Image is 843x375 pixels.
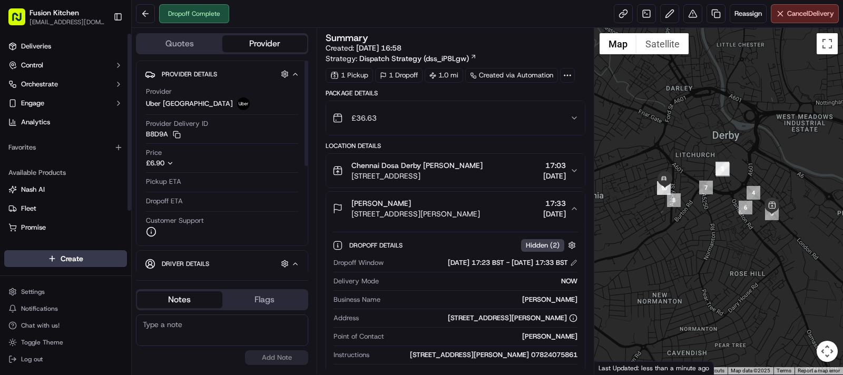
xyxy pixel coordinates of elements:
span: Customer Support [146,216,204,225]
div: [PERSON_NAME] [388,332,577,341]
span: [DATE] [543,171,566,181]
span: Chat with us! [21,321,60,330]
a: Fleet [8,204,123,213]
button: Orchestrate [4,76,127,93]
button: Show street map [600,33,636,54]
span: Fleet [21,204,36,213]
button: Driver Details [145,255,299,272]
div: Package Details [326,89,585,97]
button: Toggle Theme [4,335,127,350]
span: Analytics [21,117,50,127]
span: Dropoff Window [334,258,384,268]
div: 1 [716,163,730,176]
span: £36.63 [351,113,377,123]
a: Open this area in Google Maps (opens a new window) [597,361,632,374]
div: Favorites [4,139,127,156]
span: [PERSON_NAME] [351,198,411,209]
a: Promise [8,223,123,232]
span: Engage [21,98,44,108]
button: Reassign [730,4,767,23]
span: Business Name [334,295,380,304]
div: Strategy: [326,53,477,64]
span: Notifications [21,304,58,313]
div: [PERSON_NAME] [385,295,577,304]
button: Log out [4,352,127,367]
div: [STREET_ADDRESS][PERSON_NAME] 07824075861 [374,350,577,360]
span: Delivery Mode [334,277,379,286]
span: £6.90 [146,159,164,167]
span: Chennai Dosa Derby [PERSON_NAME] [351,160,483,171]
span: Pickup ETA [146,177,181,186]
span: Address [334,313,359,323]
div: Available Products [4,164,127,181]
span: Point of Contact [334,332,384,341]
a: Report a map error [798,368,840,373]
button: Settings [4,284,127,299]
span: Dropoff ETA [146,196,183,206]
span: Price [146,148,162,157]
span: Log out [21,355,43,363]
button: Chennai Dosa Derby [PERSON_NAME][STREET_ADDRESS]17:03[DATE] [326,154,585,187]
span: Provider [146,87,172,96]
button: Nash AI [4,181,127,198]
span: Map data ©2025 [731,368,770,373]
span: [EMAIL_ADDRESS][DOMAIN_NAME] [30,18,105,26]
button: Toggle fullscreen view [817,33,838,54]
div: [STREET_ADDRESS][PERSON_NAME] [448,313,577,323]
div: [DATE] 17:23 BST - [DATE] 17:33 BST [448,258,577,268]
div: 4 [747,186,760,200]
button: £36.63 [326,101,585,135]
button: CancelDelivery [771,4,839,23]
span: 17:03 [543,160,566,171]
button: Fleet [4,200,127,217]
span: Nash AI [21,185,45,194]
span: Create [61,253,83,264]
span: Provider Delivery ID [146,119,208,129]
span: Provider Details [162,70,217,78]
span: Driver Details [162,260,209,268]
button: Create [4,250,127,267]
span: Orchestrate [21,80,58,89]
span: [DATE] 16:58 [356,43,401,53]
button: Map camera controls [817,341,838,362]
span: Hidden ( 2 ) [526,241,560,250]
button: B8D9A [146,130,181,139]
span: Created: [326,43,401,53]
span: [STREET_ADDRESS][PERSON_NAME] [351,209,480,219]
button: Provider Details [145,65,299,83]
button: Fusion Kitchen [30,7,79,18]
a: Created via Automation [465,68,558,83]
span: Deliveries [21,42,51,51]
span: 17:33 [543,198,566,209]
div: Last Updated: less than a minute ago [594,361,714,374]
span: Dispatch Strategy (dss_iP8Lgw) [359,53,469,64]
a: Analytics [4,114,127,131]
button: Engage [4,95,127,112]
span: [DATE] [543,209,566,219]
button: Quotes [137,35,222,52]
span: Dropoff Details [349,241,405,250]
button: Hidden (2) [521,239,579,252]
div: NOW [383,277,577,286]
img: uber-new-logo.jpeg [237,97,250,110]
span: Toggle Theme [21,338,63,347]
button: Notifications [4,301,127,316]
button: Chat with us! [4,318,127,333]
button: [PERSON_NAME][STREET_ADDRESS][PERSON_NAME]17:33[DATE] [326,192,585,225]
button: Promise [4,219,127,236]
button: Control [4,57,127,74]
span: Uber [GEOGRAPHIC_DATA] [146,99,233,108]
div: 10 [657,181,671,195]
span: Instructions [334,350,369,360]
button: Show satellite imagery [636,33,689,54]
span: Cancel Delivery [787,9,834,18]
h3: Summary [326,33,368,43]
a: Nash AI [8,185,123,194]
div: 6 [739,201,752,214]
span: [STREET_ADDRESS] [351,171,483,181]
div: Location Details [326,142,585,150]
a: Dispatch Strategy (dss_iP8Lgw) [359,53,477,64]
button: Notes [137,291,222,308]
